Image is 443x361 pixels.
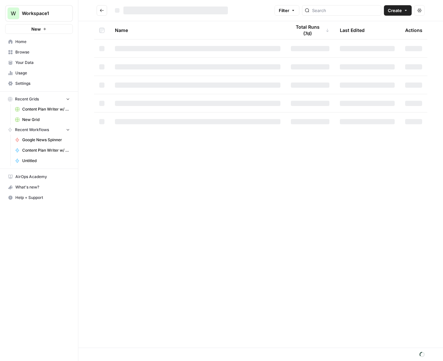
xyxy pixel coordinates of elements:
a: Google News Spinner [12,135,73,145]
a: Untitled [12,156,73,166]
button: Help + Support [5,192,73,203]
button: Filter [275,5,299,16]
span: Untitled [22,158,70,164]
a: Usage [5,68,73,78]
a: Browse [5,47,73,57]
a: Content Plan Writer w/ Visual Suggestions Grid [12,104,73,114]
button: Recent Grids [5,94,73,104]
button: New [5,24,73,34]
span: Recent Workflows [15,127,49,133]
span: W [11,9,16,17]
div: Total Runs (7d) [291,21,329,39]
span: New [31,26,41,32]
button: Workspace: Workspace1 [5,5,73,22]
span: Recent Grids [15,96,39,102]
div: Last Edited [340,21,365,39]
span: Content Plan Writer w/ Visual Suggestions Grid [22,106,70,112]
span: Help + Support [15,195,70,201]
button: Go back [97,5,107,16]
button: Recent Workflows [5,125,73,135]
span: Google News Spinner [22,137,70,143]
div: Name [115,21,280,39]
button: Create [384,5,412,16]
span: Settings [15,81,70,86]
span: New Grid [22,117,70,123]
div: Actions [405,21,422,39]
span: AirOps Academy [15,174,70,180]
span: Content Plan Writer w/ Visual Suggestions [22,147,70,153]
span: Filter [279,7,289,14]
a: Home [5,37,73,47]
span: Workspace1 [22,10,61,17]
span: Home [15,39,70,45]
div: What's new? [6,182,72,192]
a: AirOps Academy [5,172,73,182]
a: Your Data [5,57,73,68]
input: Search [312,7,378,14]
span: Browse [15,49,70,55]
span: Create [388,7,402,14]
a: New Grid [12,114,73,125]
span: Usage [15,70,70,76]
button: What's new? [5,182,73,192]
a: Settings [5,78,73,89]
a: Content Plan Writer w/ Visual Suggestions [12,145,73,156]
span: Your Data [15,60,70,66]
